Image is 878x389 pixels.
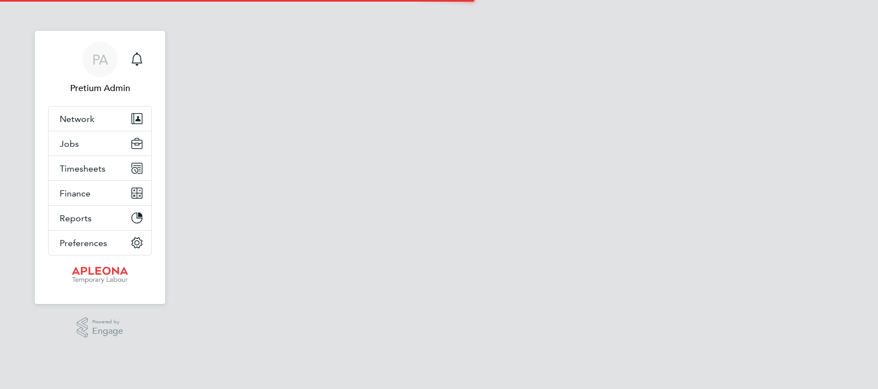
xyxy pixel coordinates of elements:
[60,138,79,149] span: Jobs
[49,106,151,131] button: Network
[49,131,151,156] button: Jobs
[49,206,151,230] button: Reports
[60,213,92,223] span: Reports
[48,82,152,95] span: Pretium Admin
[49,181,151,205] button: Finance
[60,163,105,174] span: Timesheets
[92,52,108,67] span: PA
[60,114,94,124] span: Network
[92,327,123,336] span: Engage
[72,267,128,284] img: apleona-logo-retina.png
[77,317,124,338] a: Powered byEngage
[35,31,165,304] nav: Main navigation
[60,238,107,248] span: Preferences
[92,317,123,327] span: Powered by
[49,231,151,255] button: Preferences
[48,42,152,95] a: PAPretium Admin
[60,188,91,199] span: Finance
[49,156,151,180] button: Timesheets
[48,267,152,284] a: Go to home page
